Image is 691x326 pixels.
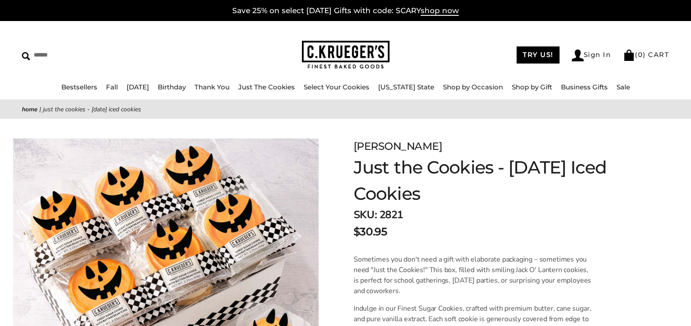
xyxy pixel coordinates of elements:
img: Bag [623,50,635,61]
p: Sometimes you don't need a gift with elaborate packaging – sometimes you need "Just the Cookies!"... [354,254,593,296]
a: Sale [617,83,630,91]
nav: breadcrumbs [22,104,669,114]
span: 2821 [379,208,403,222]
a: Select Your Cookies [304,83,369,91]
a: Business Gifts [561,83,608,91]
a: Shop by Occasion [443,83,503,91]
a: Fall [106,83,118,91]
img: Account [572,50,584,61]
span: | [39,105,41,113]
a: Thank You [195,83,230,91]
img: C.KRUEGER'S [302,41,390,69]
strong: SKU: [354,208,377,222]
span: shop now [421,6,459,16]
div: [PERSON_NAME] [354,138,633,154]
a: Just The Cookies [238,83,295,91]
a: Birthday [158,83,186,91]
a: Shop by Gift [512,83,552,91]
img: Search [22,52,30,60]
a: Sign In [572,50,611,61]
a: TRY US! [517,46,560,64]
a: (0) CART [623,50,669,59]
a: Save 25% on select [DATE] Gifts with code: SCARYshop now [232,6,459,16]
a: [DATE] [127,83,149,91]
input: Search [22,48,126,62]
span: Just the Cookies - [DATE] Iced Cookies [43,105,141,113]
a: [US_STATE] State [378,83,434,91]
span: 0 [638,50,643,59]
a: Bestsellers [61,83,97,91]
h1: Just the Cookies - [DATE] Iced Cookies [354,154,633,207]
a: Home [22,105,38,113]
span: $30.95 [354,224,387,240]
